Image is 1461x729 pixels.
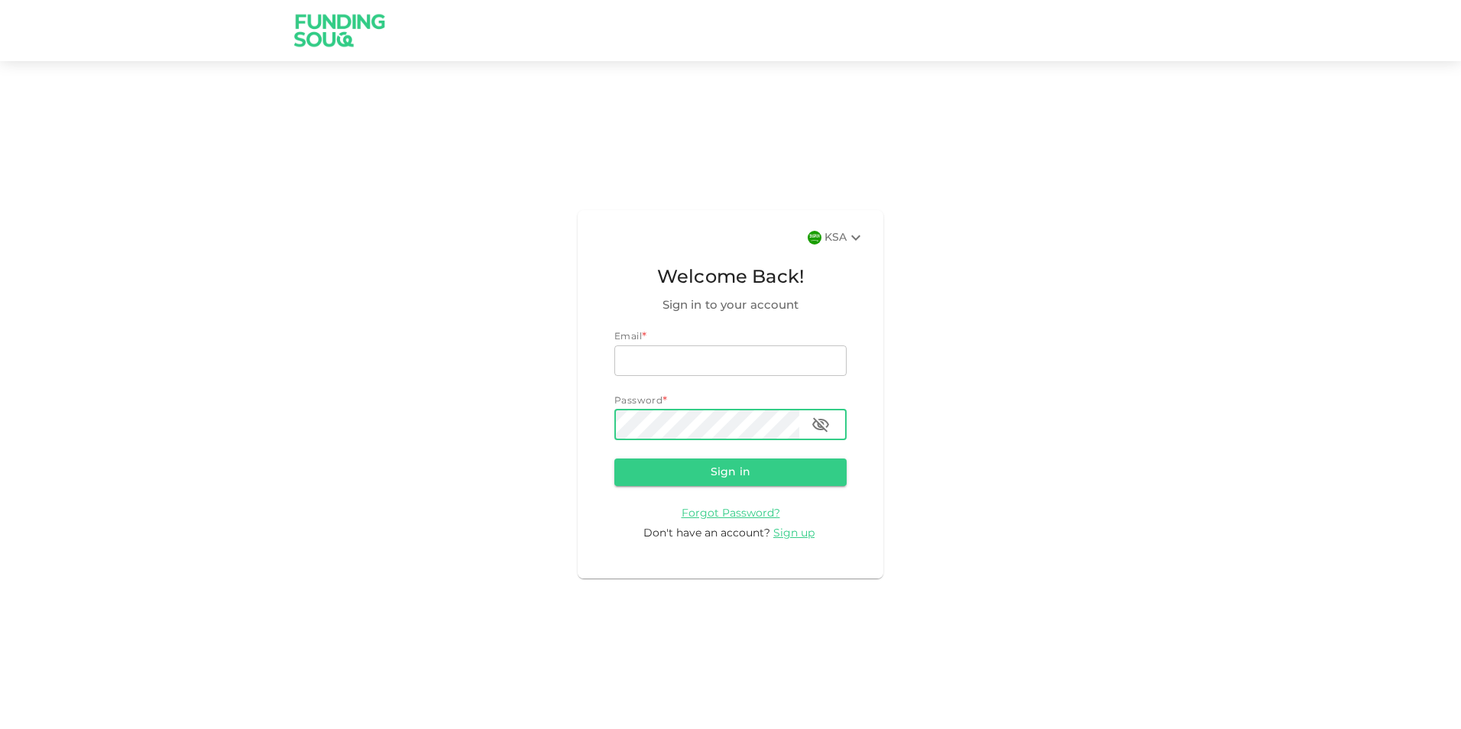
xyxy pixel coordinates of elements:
[614,332,642,342] span: Email
[808,231,821,245] img: flag-sa.b9a346574cdc8950dd34b50780441f57.svg
[614,410,799,440] input: password
[614,458,847,486] button: Sign in
[643,528,770,539] span: Don't have an account?
[614,264,847,293] span: Welcome Back!
[614,296,847,315] span: Sign in to your account
[614,345,847,376] input: email
[614,397,662,406] span: Password
[824,228,865,247] div: KSA
[682,507,780,519] a: Forgot Password?
[773,528,815,539] span: Sign up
